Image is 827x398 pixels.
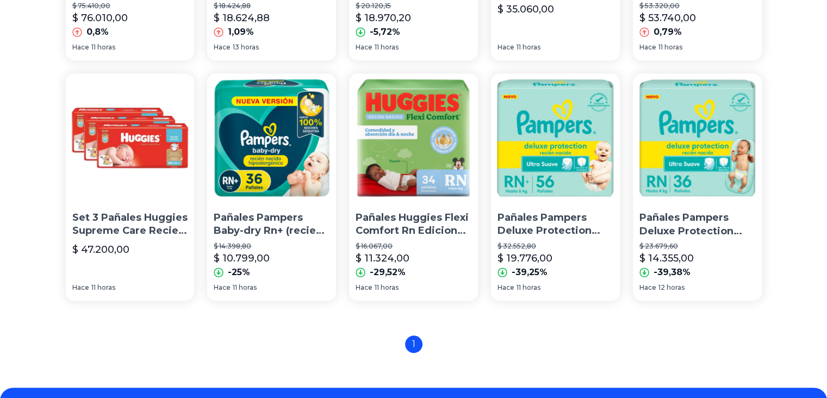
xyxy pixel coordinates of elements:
[639,242,755,251] p: $ 23.679,60
[349,73,478,301] a: Pañales Huggies Flexi Comfort Rn Edicion LimitadaPañales Huggies Flexi Comfort Rn Edicion Limitad...
[633,73,762,202] img: Pañales Pampers Deluxe Protection Recién Nacido Rn X 36
[498,242,613,251] p: $ 32.552,80
[375,283,399,292] span: 11 horas
[356,43,372,52] span: Hace
[491,73,620,202] img: Pañales Pampers Deluxe Protection Recién Nacido Rn + X 56u
[228,26,254,39] p: 1,09%
[654,266,691,279] p: -39,38%
[498,2,554,17] p: $ 35.060,00
[517,283,540,292] span: 11 horas
[66,73,195,301] a: Set 3 Pañales Huggies Supreme Care Recien Nacido (rn) 34uSet 3 Pañales Huggies Supreme Care Recie...
[91,283,115,292] span: 11 horas
[498,43,514,52] span: Hace
[72,10,128,26] p: $ 76.010,00
[207,73,336,301] a: Pañales Pampers Baby-dry Rn+ (recien Nacido +) X 36 UnPañales Pampers Baby-dry Rn+ (recien Nacido...
[214,211,329,238] p: Pañales Pampers Baby-dry Rn+ (recien Nacido +) X 36 Un
[207,73,336,202] img: Pañales Pampers Baby-dry Rn+ (recien Nacido +) X 36 Un
[72,283,89,292] span: Hace
[214,242,329,251] p: $ 14.398,80
[639,43,656,52] span: Hace
[72,43,89,52] span: Hace
[370,266,406,279] p: -29,52%
[639,10,696,26] p: $ 53.740,00
[214,43,231,52] span: Hace
[72,211,188,238] p: Set 3 Pañales Huggies Supreme Care Recien Nacido (rn) 34u
[356,2,471,10] p: $ 20.120,15
[370,26,400,39] p: -5,72%
[356,251,409,266] p: $ 11.324,00
[214,2,329,10] p: $ 18.424,88
[498,283,514,292] span: Hace
[356,10,411,26] p: $ 18.970,20
[658,43,682,52] span: 11 horas
[633,73,762,301] a: Pañales Pampers Deluxe Protection Recién Nacido Rn X 36Pañales Pampers Deluxe Protection Recién N...
[658,283,685,292] span: 12 horas
[349,73,478,202] img: Pañales Huggies Flexi Comfort Rn Edicion Limitada
[86,26,109,39] p: 0,8%
[356,211,471,238] p: Pañales Huggies Flexi Comfort Rn Edicion Limitada
[512,266,548,279] p: -39,25%
[66,73,195,202] img: Set 3 Pañales Huggies Supreme Care Recien Nacido (rn) 34u
[498,211,613,238] p: Pañales Pampers Deluxe Protection Recién Nacido Rn + X 56u
[375,43,399,52] span: 11 horas
[72,2,188,10] p: $ 75.410,00
[214,10,270,26] p: $ 18.624,88
[214,251,270,266] p: $ 10.799,00
[654,26,682,39] p: 0,79%
[91,43,115,52] span: 11 horas
[356,242,471,251] p: $ 16.067,00
[639,251,694,266] p: $ 14.355,00
[498,251,552,266] p: $ 19.776,00
[639,211,755,238] p: Pañales Pampers Deluxe Protection Recién Nacido Rn X 36
[228,266,250,279] p: -25%
[233,283,257,292] span: 11 horas
[639,283,656,292] span: Hace
[639,2,755,10] p: $ 53.320,00
[491,73,620,301] a: Pañales Pampers Deluxe Protection Recién Nacido Rn + X 56uPañales Pampers Deluxe Protection Recié...
[517,43,540,52] span: 11 horas
[72,242,129,257] p: $ 47.200,00
[214,283,231,292] span: Hace
[233,43,259,52] span: 13 horas
[356,283,372,292] span: Hace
